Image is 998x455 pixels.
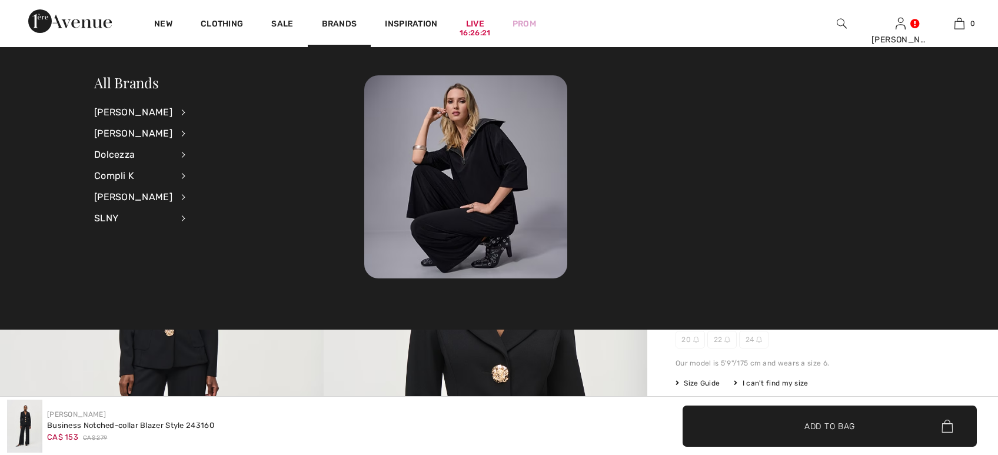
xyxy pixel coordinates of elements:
[683,406,977,447] button: Add to Bag
[676,331,705,348] span: 20
[47,433,78,441] span: CA$ 153
[693,337,699,343] img: ring-m.svg
[47,410,106,419] a: [PERSON_NAME]
[83,434,107,443] span: CA$ 279
[94,165,172,187] div: Compli K
[460,28,490,39] div: 16:26:21
[871,34,929,46] div: [PERSON_NAME]
[804,420,855,432] span: Add to Bag
[47,420,214,431] div: Business Notched-collar Blazer Style 243160
[94,73,159,92] a: All Brands
[734,378,808,388] div: I can't find my size
[896,16,906,31] img: My Info
[930,16,988,31] a: 0
[707,331,737,348] span: 22
[94,187,172,208] div: [PERSON_NAME]
[942,420,953,433] img: Bag.svg
[271,19,293,31] a: Sale
[94,102,172,123] div: [PERSON_NAME]
[739,331,769,348] span: 24
[94,208,172,229] div: SLNY
[364,75,567,278] img: 250825112723_baf80837c6fd5.jpg
[322,19,357,31] a: Brands
[896,18,906,29] a: Sign In
[676,358,970,368] div: Our model is 5'9"/175 cm and wears a size 6.
[837,16,847,31] img: search the website
[94,123,172,144] div: [PERSON_NAME]
[385,19,437,31] span: Inspiration
[756,337,762,343] img: ring-m.svg
[676,378,720,388] span: Size Guide
[94,144,172,165] div: Dolcezza
[724,337,730,343] img: ring-m.svg
[28,9,112,33] img: 1ère Avenue
[970,18,975,29] span: 0
[201,19,243,31] a: Clothing
[154,19,172,31] a: New
[954,16,964,31] img: My Bag
[466,18,484,30] a: Live16:26:21
[513,18,536,30] a: Prom
[7,400,42,453] img: Business Notched-Collar Blazer Style 243160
